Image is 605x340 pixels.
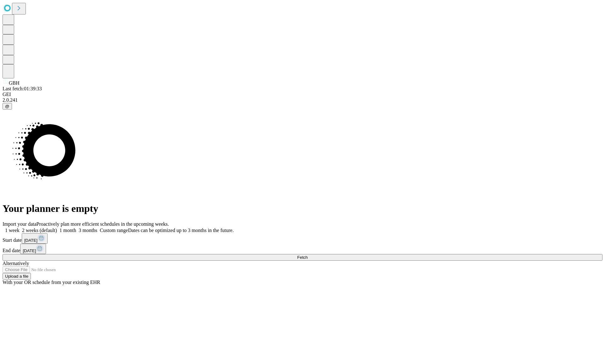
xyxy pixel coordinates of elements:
[5,104,9,109] span: @
[37,221,169,227] span: Proactively plan more efficient schedules in the upcoming weeks.
[3,103,12,110] button: @
[100,228,128,233] span: Custom range
[3,221,37,227] span: Import your data
[3,244,602,254] div: End date
[128,228,233,233] span: Dates can be optimized up to 3 months in the future.
[3,254,602,261] button: Fetch
[24,238,37,243] span: [DATE]
[79,228,97,233] span: 3 months
[3,261,29,266] span: Alternatively
[3,92,602,97] div: GEI
[5,228,20,233] span: 1 week
[3,273,31,280] button: Upload a file
[23,248,36,253] span: [DATE]
[3,233,602,244] div: Start date
[60,228,76,233] span: 1 month
[22,233,48,244] button: [DATE]
[3,203,602,214] h1: Your planner is empty
[3,86,42,91] span: Last fetch: 01:39:33
[3,280,100,285] span: With your OR schedule from your existing EHR
[22,228,57,233] span: 2 weeks (default)
[297,255,308,260] span: Fetch
[3,97,602,103] div: 2.0.241
[20,244,46,254] button: [DATE]
[9,80,20,86] span: GBH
